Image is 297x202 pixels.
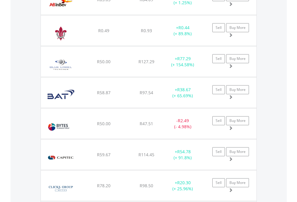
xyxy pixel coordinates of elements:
span: R50.00 [97,59,111,64]
span: R59.67 [97,152,111,157]
a: Sell [212,85,225,94]
a: Buy More [226,116,249,125]
div: + (+ 65.69%) [164,87,202,99]
span: R0.49 [98,28,109,33]
span: R98.50 [140,183,153,188]
span: R47.51 [140,121,153,126]
img: EQU.ZA.BTI.png [44,85,78,106]
span: R58.87 [97,90,111,95]
div: + (+ 91.8%) [164,149,202,161]
img: EQU.ZA.CLS.png [44,178,78,199]
span: R77.29 [177,56,191,61]
img: EQU.ZA.CPI.png [44,147,78,168]
span: R97.54 [140,90,153,95]
span: R78.20 [97,183,111,188]
a: Buy More [226,54,249,63]
span: R127.29 [138,59,154,64]
div: - (- 4.98%) [164,118,202,130]
img: EQU.ZA.BLU.png [44,54,78,75]
div: + (+ 154.58%) [164,56,202,68]
span: R54.78 [177,149,191,154]
span: R50.00 [97,121,111,126]
a: Buy More [226,178,249,187]
span: R0.44 [178,25,189,30]
img: EQU.ZA.BYI.png [44,116,74,137]
img: EQU.ZA.ART.png [44,23,78,44]
a: Sell [212,116,225,125]
a: Buy More [226,147,249,156]
a: Buy More [226,23,249,32]
span: R2.49 [178,118,189,123]
a: Sell [212,147,225,156]
a: Sell [212,54,225,63]
a: Sell [212,23,225,32]
span: R38.67 [177,87,191,92]
span: R0.93 [141,28,152,33]
a: Sell [212,178,225,187]
span: R114.45 [138,152,154,157]
span: R20.30 [177,180,191,185]
div: + (+ 89.8%) [164,25,202,37]
a: Buy More [226,85,249,94]
div: + (+ 25.96%) [164,180,202,192]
